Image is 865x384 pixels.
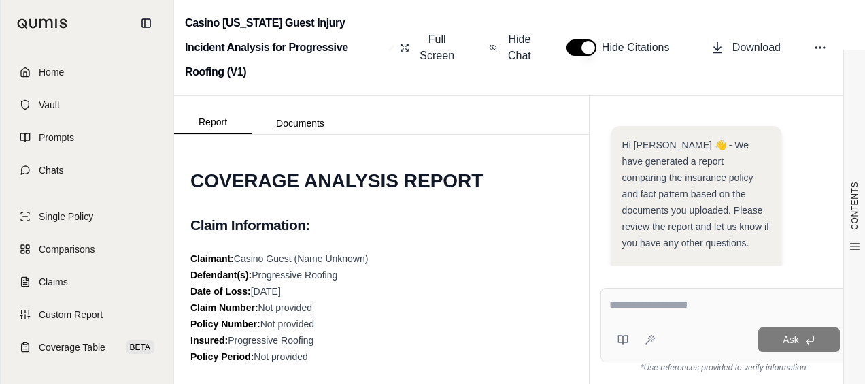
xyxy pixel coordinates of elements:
span: [DATE] [251,286,281,297]
span: Hide Citations [602,39,678,56]
span: Claims [39,275,68,289]
button: Full Screen [394,26,462,69]
span: Casino Guest (Name Unknown) [234,253,369,264]
button: Download [705,34,786,61]
strong: Claim Number: [190,302,258,313]
span: Single Policy [39,210,93,223]
a: Coverage TableBETA [9,332,165,362]
strong: Policy Period: [190,351,254,362]
img: Qumis Logo [17,18,68,29]
button: Documents [252,112,349,134]
strong: Defendant(s): [190,270,252,281]
h2: Claim Information: [190,211,573,240]
span: Not provided [258,302,312,313]
a: Vault [9,90,165,120]
a: Single Policy [9,202,165,231]
span: Not provided [260,319,314,330]
span: Hi [PERSON_NAME] 👋 - We have generated a report comparing the insurance policy and fact pattern b... [622,140,769,249]
span: Not provided [254,351,307,362]
a: Home [9,57,165,87]
span: CONTENTS [849,182,860,230]
strong: Policy Number: [190,319,260,330]
a: Custom Report [9,300,165,330]
strong: Insured: [190,335,228,346]
a: Prompts [9,123,165,153]
span: Coverage Table [39,340,105,354]
a: Comparisons [9,234,165,264]
a: Chats [9,155,165,185]
span: Home [39,65,64,79]
button: Hide Chat [484,26,539,69]
div: *Use references provided to verify information. [600,362,849,373]
a: Claims [9,267,165,297]
span: BETA [126,340,154,354]
span: Ask [783,334,798,345]
h2: Casino [US_STATE] Guest Injury Incident Analysis for Progressive Roofing (V1) [185,11,384,84]
button: Report [174,111,252,134]
span: For example, you might want to ask: [622,265,755,292]
button: Collapse sidebar [135,12,157,34]
span: Progressive Roofing [228,335,313,346]
strong: Date of Loss: [190,286,251,297]
span: Full Screen [418,31,456,64]
span: Vault [39,98,60,112]
span: Chats [39,163,64,177]
span: Comparisons [39,242,95,256]
span: Hide Chat [505,31,534,64]
h1: COVERAGE ANALYSIS REPORT [190,162,573,200]
span: Download [732,39,781,56]
span: Progressive Roofing [252,270,337,281]
button: Ask [758,327,840,352]
strong: Claimant: [190,253,234,264]
span: Prompts [39,131,74,144]
span: Custom Report [39,308,103,321]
